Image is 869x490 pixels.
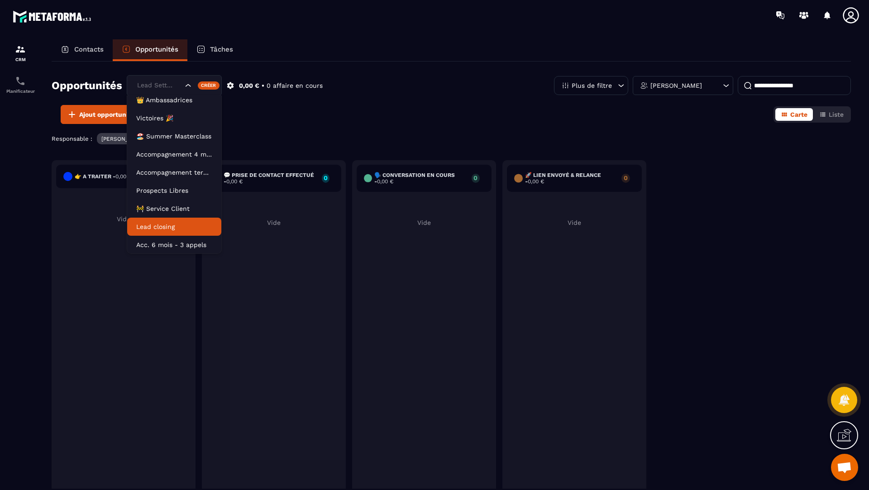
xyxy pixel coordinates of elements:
[650,82,702,89] p: [PERSON_NAME]
[136,240,212,249] p: Acc. 6 mois - 3 appels
[2,37,38,69] a: formationformationCRM
[322,175,329,181] p: 0
[775,108,813,121] button: Carte
[74,45,104,53] p: Contacts
[525,172,617,185] h6: 🚀 Lien envoyé & Relance -
[187,39,242,61] a: Tâches
[267,81,323,90] p: 0 affaire en cours
[101,136,146,142] p: [PERSON_NAME]
[15,44,26,55] img: formation
[56,215,191,223] p: Vide
[198,81,220,90] div: Créer
[13,8,94,25] img: logo
[790,111,807,118] span: Carte
[224,172,317,185] h6: 💬 Prise de contact effectué -
[52,135,92,142] p: Responsable :
[136,222,212,231] p: Lead closing
[113,39,187,61] a: Opportunités
[239,81,259,90] p: 0,00 €
[127,75,222,96] div: Search for option
[136,204,212,213] p: 🚧 Service Client
[136,168,212,177] p: Accompagnement terminé
[829,111,844,118] span: Liste
[377,178,393,185] span: 0,00 €
[79,110,134,119] span: Ajout opportunité
[136,114,212,123] p: Victoires 🎉
[135,45,178,53] p: Opportunités
[2,57,38,62] p: CRM
[262,81,264,90] p: •
[374,172,467,185] h6: 🗣️ Conversation en cours -
[115,173,132,180] span: 0,00 €
[831,454,858,481] div: Ouvrir le chat
[572,82,612,89] p: Plus de filtre
[136,150,212,159] p: Accompagnement 4 mois
[2,69,38,100] a: schedulerschedulerPlanificateur
[226,178,243,185] span: 0,00 €
[52,39,113,61] a: Contacts
[210,45,233,53] p: Tâches
[357,219,492,226] p: Vide
[136,186,212,195] p: Prospects Libres
[136,95,212,105] p: 👑 Ambassadrices
[528,178,544,185] span: 0,00 €
[61,105,140,124] button: Ajout opportunité
[814,108,849,121] button: Liste
[15,76,26,86] img: scheduler
[75,173,132,180] h6: 👉 A traiter -
[507,219,642,226] p: Vide
[52,76,122,95] h2: Opportunités
[621,175,630,181] p: 0
[472,175,480,181] p: 0
[135,81,183,90] input: Search for option
[206,219,341,226] p: Vide
[136,132,212,141] p: 🏖️ Summer Masterclass
[2,89,38,94] p: Planificateur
